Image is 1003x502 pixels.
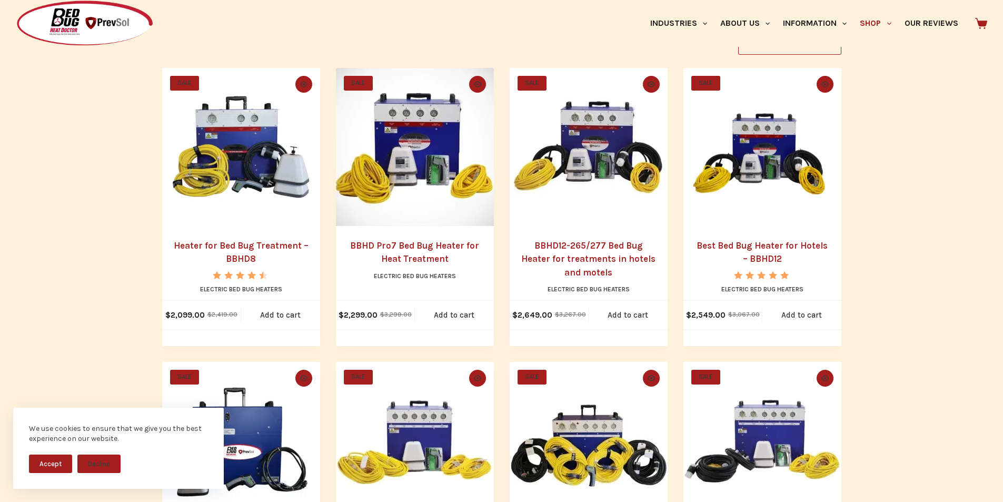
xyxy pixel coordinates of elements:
[374,272,456,280] a: Electric Bed Bug Heaters
[555,311,586,318] bdi: 3,267.00
[697,240,828,264] a: Best Bed Bug Heater for Hotels – BBHD12
[469,76,486,93] button: Quick view toggle
[548,286,630,293] a: Electric Bed Bug Heaters
[207,311,237,318] bdi: 2,419.00
[77,455,121,473] button: Decline
[339,310,378,320] bdi: 2,299.00
[721,286,803,293] a: Electric Bed Bug Heaters
[683,68,841,226] a: Best Bed Bug Heater for Hotels - BBHD12
[415,301,494,330] a: Add to cart: “BBHD Pro7 Bed Bug Heater for Heat Treatment”
[510,68,668,226] a: BBHD12-265/277 Bed Bug Heater for treatments in hotels and motels
[162,68,320,226] a: Heater for Bed Bug Treatment - BBHD8
[29,424,208,444] div: We use cookies to ensure that we give you the best experience on our website.
[643,76,660,93] button: Quick view toggle
[174,240,309,264] a: Heater for Bed Bug Treatment – BBHD8
[728,311,732,318] span: $
[29,455,72,473] button: Accept
[344,76,373,91] span: SALE
[734,271,790,279] div: Rated 5.00 out of 5
[686,310,691,320] span: $
[686,310,726,320] bdi: 2,549.00
[295,76,312,93] button: Quick view toggle
[817,76,833,93] button: Quick view toggle
[213,271,263,303] span: Rated out of 5
[165,310,171,320] span: $
[170,76,199,91] span: SALE
[339,310,344,320] span: $
[521,240,656,278] a: BBHD12-265/277 Bed Bug Heater for treatments in hotels and motels
[589,301,668,330] a: Add to cart: “BBHD12-265/277 Bed Bug Heater for treatments in hotels and motels”
[469,370,486,387] button: Quick view toggle
[207,311,212,318] span: $
[350,240,479,264] a: BBHD Pro7 Bed Bug Heater for Heat Treatment
[213,271,269,279] div: Rated 4.50 out of 5
[336,68,494,226] a: BBHD Pro7 Bed Bug Heater for Heat Treatment
[241,301,320,330] a: Add to cart: “Heater for Bed Bug Treatment - BBHD8”
[170,370,199,385] span: SALE
[734,271,790,303] span: Rated out of 5
[200,286,282,293] a: Electric Bed Bug Heaters
[512,310,552,320] bdi: 2,649.00
[518,370,547,385] span: SALE
[728,311,760,318] bdi: 3,067.00
[691,370,720,385] span: SALE
[518,76,547,91] span: SALE
[512,310,518,320] span: $
[380,311,412,318] bdi: 3,299.00
[643,370,660,387] button: Quick view toggle
[165,310,205,320] bdi: 2,099.00
[691,76,720,91] span: SALE
[344,370,373,385] span: SALE
[380,311,384,318] span: $
[8,4,40,36] button: Open LiveChat chat widget
[555,311,559,318] span: $
[817,370,833,387] button: Quick view toggle
[295,370,312,387] button: Quick view toggle
[762,301,841,330] a: Add to cart: “Best Bed Bug Heater for Hotels - BBHD12”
